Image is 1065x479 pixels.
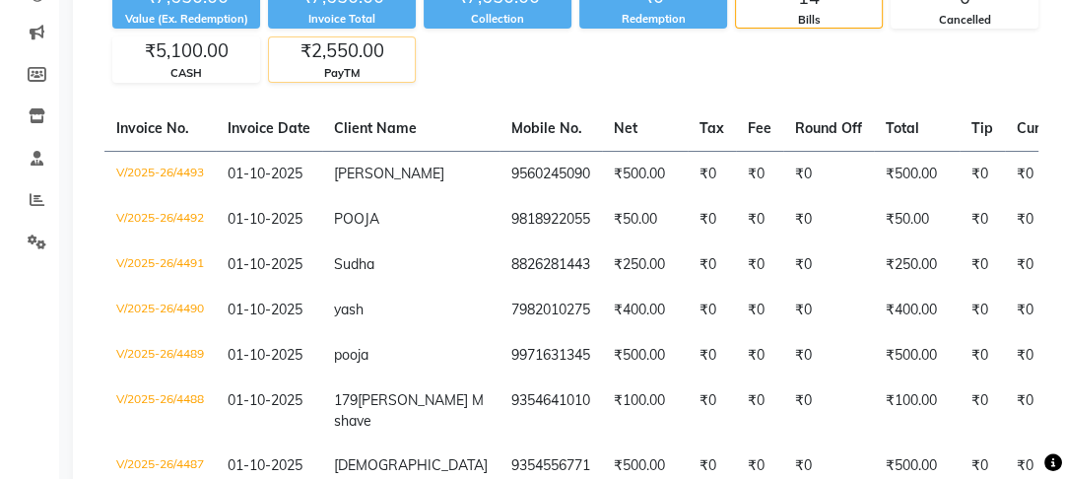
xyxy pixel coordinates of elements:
td: ₹500.00 [874,333,960,378]
td: ₹0 [736,197,783,242]
td: V/2025-26/4489 [104,333,216,378]
span: Total [886,119,919,137]
td: ₹100.00 [874,378,960,444]
td: ₹0 [783,197,874,242]
td: ₹0 [688,197,736,242]
td: ₹0 [688,288,736,333]
td: ₹0 [736,333,783,378]
td: ₹0 [736,151,783,197]
td: ₹0 [736,242,783,288]
td: ₹0 [783,151,874,197]
span: 01-10-2025 [228,165,302,182]
td: ₹500.00 [602,151,688,197]
td: V/2025-26/4492 [104,197,216,242]
span: Invoice Date [228,119,310,137]
div: ₹2,550.00 [269,37,415,65]
span: Fee [748,119,771,137]
span: 01-10-2025 [228,391,302,409]
span: Round Off [795,119,862,137]
td: ₹0 [688,378,736,444]
span: yash [334,301,364,318]
td: ₹0 [960,151,1005,197]
span: Tip [971,119,993,137]
span: [PERSON_NAME] [334,165,444,182]
td: ₹500.00 [874,151,960,197]
div: Value (Ex. Redemption) [112,11,260,28]
span: Mobile No. [511,119,582,137]
span: Invoice No. [116,119,189,137]
span: Sudha [334,255,374,273]
span: 01-10-2025 [228,210,302,228]
div: CASH [113,65,259,82]
td: 9971631345 [499,333,602,378]
td: 9560245090 [499,151,602,197]
td: ₹500.00 [602,333,688,378]
td: ₹250.00 [602,242,688,288]
td: ₹0 [688,333,736,378]
td: 7982010275 [499,288,602,333]
div: Bills [736,12,882,29]
td: ₹0 [960,378,1005,444]
td: ₹0 [960,242,1005,288]
div: Invoice Total [268,11,416,28]
span: 01-10-2025 [228,456,302,474]
span: 01-10-2025 [228,346,302,364]
div: ₹5,100.00 [113,37,259,65]
td: ₹0 [783,242,874,288]
td: ₹0 [783,378,874,444]
span: Tax [699,119,724,137]
td: V/2025-26/4490 [104,288,216,333]
div: PayTM [269,65,415,82]
span: POOJA [334,210,379,228]
div: Cancelled [892,12,1037,29]
td: ₹0 [688,242,736,288]
span: pooja [334,346,368,364]
td: ₹50.00 [874,197,960,242]
td: ₹400.00 [874,288,960,333]
span: [PERSON_NAME] M shave [334,391,484,430]
td: ₹0 [960,197,1005,242]
td: ₹0 [783,333,874,378]
td: ₹0 [960,333,1005,378]
div: Collection [424,11,571,28]
td: ₹0 [960,288,1005,333]
td: ₹400.00 [602,288,688,333]
td: ₹0 [688,151,736,197]
span: Client Name [334,119,417,137]
td: ₹50.00 [602,197,688,242]
span: Net [614,119,637,137]
span: [DEMOGRAPHIC_DATA] [334,456,488,474]
td: 9818922055 [499,197,602,242]
td: ₹0 [783,288,874,333]
td: ₹100.00 [602,378,688,444]
span: 179 [334,391,358,409]
td: V/2025-26/4493 [104,151,216,197]
td: 8826281443 [499,242,602,288]
td: ₹0 [736,378,783,444]
td: ₹0 [736,288,783,333]
span: 01-10-2025 [228,255,302,273]
span: 01-10-2025 [228,301,302,318]
td: V/2025-26/4488 [104,378,216,444]
div: Redemption [579,11,727,28]
td: V/2025-26/4491 [104,242,216,288]
td: ₹250.00 [874,242,960,288]
td: 9354641010 [499,378,602,444]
